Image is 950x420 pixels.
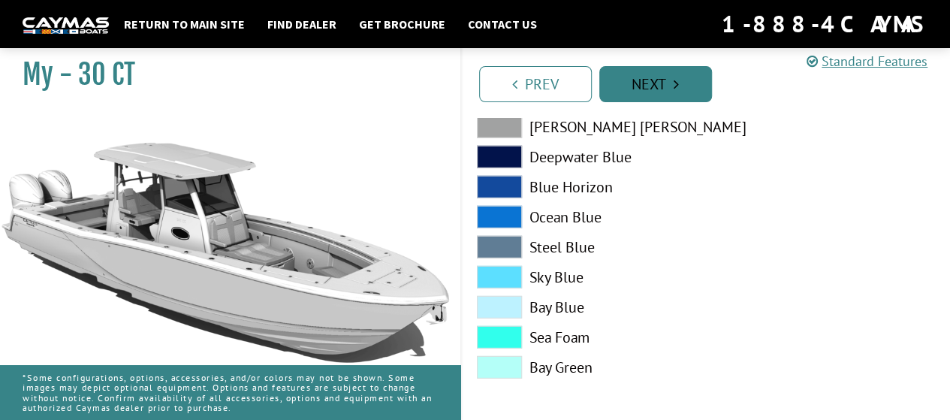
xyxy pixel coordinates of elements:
[479,66,592,102] a: Prev
[260,14,344,34] a: Find Dealer
[477,146,691,168] label: Deepwater Blue
[23,365,438,420] p: *Some configurations, options, accessories, and/or colors may not be shown. Some images may depic...
[599,66,712,102] a: Next
[460,14,544,34] a: Contact Us
[477,296,691,319] label: Bay Blue
[23,58,423,92] h1: My - 30 CT
[477,236,691,258] label: Steel Blue
[477,326,691,349] label: Sea Foam
[351,14,453,34] a: Get Brochure
[116,14,252,34] a: Return to main site
[477,356,691,379] label: Bay Green
[477,206,691,228] label: Ocean Blue
[477,266,691,289] label: Sky Blue
[477,176,691,198] label: Blue Horizon
[477,116,691,138] label: [PERSON_NAME] [PERSON_NAME]
[722,8,927,41] div: 1-888-4CAYMAS
[23,17,109,33] img: white-logo-c9c8dbefe5ff5ceceb0f0178aa75bf4bb51f6bca0971e226c86eb53dfe498488.png
[807,53,927,70] a: Standard Features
